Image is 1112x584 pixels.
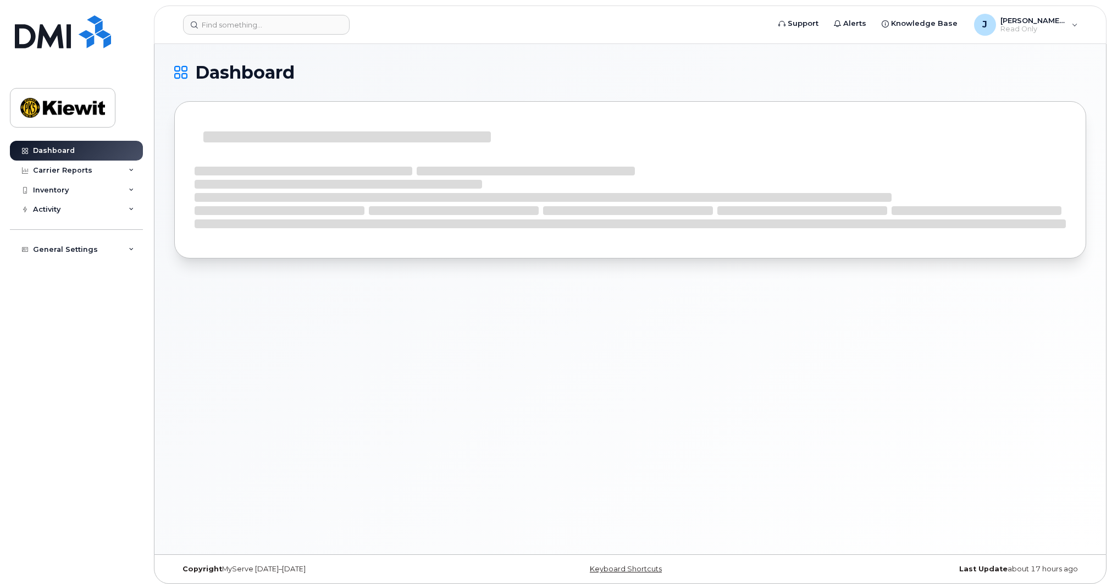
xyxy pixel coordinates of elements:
[195,64,295,81] span: Dashboard
[182,565,222,573] strong: Copyright
[174,565,478,574] div: MyServe [DATE]–[DATE]
[590,565,662,573] a: Keyboard Shortcuts
[959,565,1008,573] strong: Last Update
[782,565,1086,574] div: about 17 hours ago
